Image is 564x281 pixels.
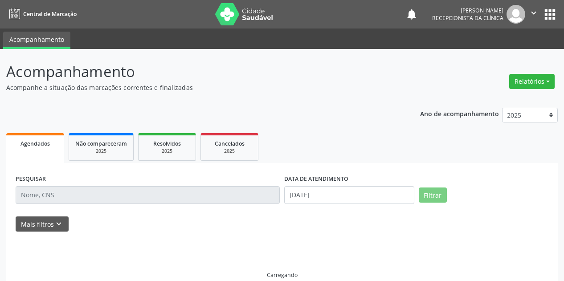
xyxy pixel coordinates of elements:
[75,140,127,147] span: Não compareceram
[16,172,46,186] label: PESQUISAR
[432,14,503,22] span: Recepcionista da clínica
[529,8,539,18] i: 
[6,83,392,92] p: Acompanhe a situação das marcações correntes e finalizadas
[6,61,392,83] p: Acompanhamento
[207,148,252,155] div: 2025
[542,7,558,22] button: apps
[509,74,555,89] button: Relatórios
[54,219,64,229] i: keyboard_arrow_down
[16,216,69,232] button: Mais filtroskeyboard_arrow_down
[525,5,542,24] button: 
[284,186,414,204] input: Selecione um intervalo
[145,148,189,155] div: 2025
[6,7,77,21] a: Central de Marcação
[23,10,77,18] span: Central de Marcação
[432,7,503,14] div: [PERSON_NAME]
[419,187,447,203] button: Filtrar
[267,271,298,279] div: Carregando
[75,148,127,155] div: 2025
[215,140,245,147] span: Cancelados
[507,5,525,24] img: img
[153,140,181,147] span: Resolvidos
[3,32,70,49] a: Acompanhamento
[405,8,418,20] button: notifications
[420,108,499,119] p: Ano de acompanhamento
[16,186,280,204] input: Nome, CNS
[20,140,50,147] span: Agendados
[284,172,348,186] label: DATA DE ATENDIMENTO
